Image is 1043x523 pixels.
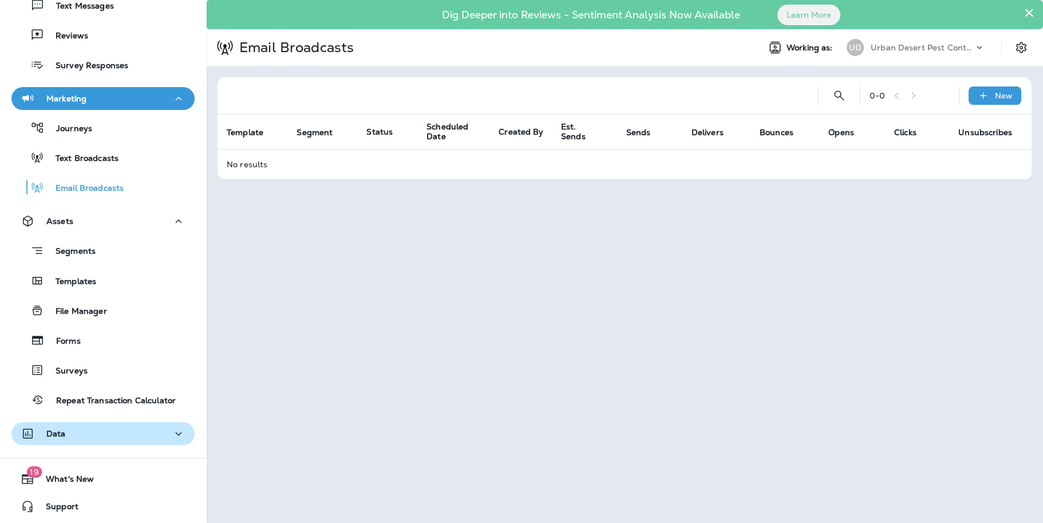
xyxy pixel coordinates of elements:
p: Surveys [44,366,88,377]
button: Close [1024,3,1034,22]
span: What's New [34,474,94,488]
span: Clicks [894,128,916,137]
p: Journeys [45,124,92,135]
div: 0 - 0 [870,91,885,100]
button: Journeys [11,116,195,140]
p: Email Broadcasts [44,183,124,194]
span: Template [227,127,278,137]
span: Est. Sends [561,122,598,141]
span: 19 [26,466,42,478]
p: Reviews [44,31,88,42]
button: Email Broadcasts [11,175,195,199]
button: File Manager [11,298,195,323]
p: Text Messages [45,1,114,12]
button: Templates [11,269,195,293]
span: Created By [499,127,543,137]
button: Surveys [11,358,195,382]
p: Templates [44,277,96,288]
button: Assets [11,210,195,233]
button: Repeat Transaction Calculator [11,388,195,412]
button: Segments [11,238,195,263]
p: Email Broadcasts [235,39,354,56]
span: Clicks [894,127,931,137]
button: Reviews [11,23,195,47]
p: Urban Desert Pest Control [871,43,974,52]
p: Marketing [46,94,86,103]
button: 19What's New [11,467,195,490]
button: Survey Responses [11,53,195,77]
p: Forms [45,336,81,347]
p: Text Broadcasts [44,154,118,164]
div: UD [847,39,864,56]
span: Est. Sends [561,122,613,141]
p: Survey Responses [44,61,128,72]
span: Opens [828,128,854,137]
button: Support [11,495,195,518]
span: Bounces [760,127,808,137]
button: Learn More [777,5,840,25]
span: Unsubscribes [958,128,1012,137]
button: Search Email Broadcasts [828,84,851,107]
span: Delivers [692,128,724,137]
button: Data [11,422,195,445]
p: Repeat Transaction Calculator [45,396,176,407]
button: Forms [11,328,195,352]
span: Segment [297,127,347,137]
span: Working as: [787,43,835,53]
p: Assets [46,217,73,226]
td: No results [218,149,1032,179]
span: Support [34,502,78,516]
span: Status [366,127,393,137]
p: New [995,91,1013,100]
span: Bounces [760,128,793,137]
span: Opens [828,127,869,137]
span: Delivers [692,127,738,137]
span: Segment [297,128,333,137]
p: File Manager [44,306,107,317]
button: Settings [1011,37,1032,58]
span: Sends [626,127,666,137]
span: Template [227,128,263,137]
span: Sends [626,128,651,137]
p: Dig Deeper into Reviews - Sentiment Analysis Now Available [409,13,773,17]
button: Text Broadcasts [11,146,195,170]
span: Scheduled Date [426,122,470,141]
span: Unsubscribes [958,127,1027,137]
button: Marketing [11,87,195,110]
p: Data [46,429,66,438]
p: Segments [44,246,96,258]
span: Scheduled Date [426,122,485,141]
